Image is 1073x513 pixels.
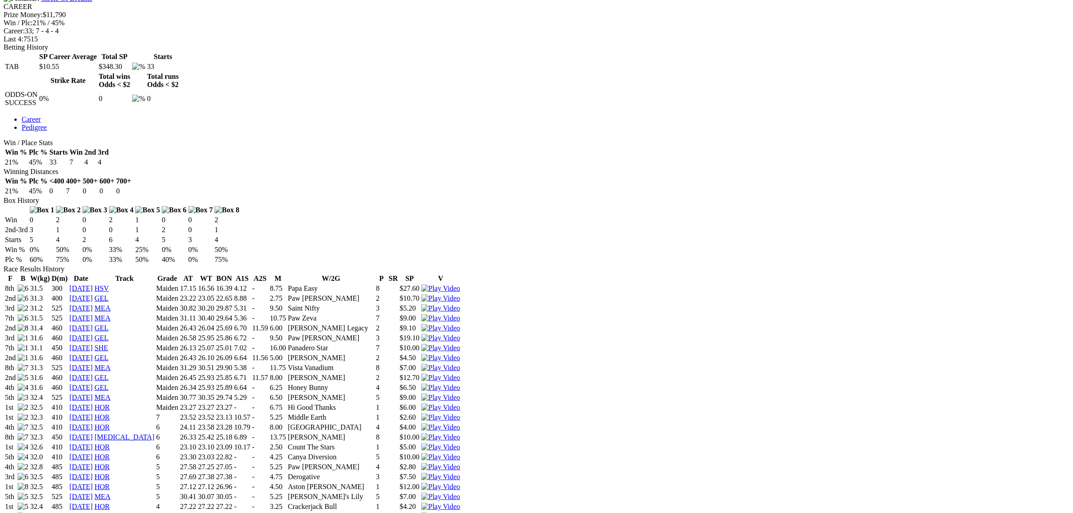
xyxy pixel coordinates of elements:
th: 3rd [97,148,109,157]
a: HOR [95,423,110,431]
td: 21% [5,158,27,167]
td: 7 [69,158,83,167]
a: [DATE] [69,284,93,292]
div: $11,790 [4,11,1069,19]
th: D(m) [51,274,68,283]
td: 75% [55,255,81,264]
td: 10.75 [269,314,287,323]
td: 3 [188,235,214,244]
img: Play Video [421,284,460,293]
td: 0% [188,245,214,254]
img: Play Video [421,483,460,491]
td: 4.12 [233,284,251,293]
td: 45% [28,187,48,196]
img: Play Video [421,403,460,412]
td: ODDS-ON SUCCESS [5,90,38,107]
a: MEA [95,364,111,371]
td: 50% [55,245,81,254]
td: 0 [49,187,64,196]
th: Track [94,274,155,283]
th: Strike Rate [39,72,97,89]
th: Starts [146,52,179,61]
th: SP Career Average [39,52,97,61]
a: [DATE] [69,304,93,312]
td: 1 [135,225,160,234]
img: 6 [18,284,28,293]
a: Watch Replay on Watchdog [421,374,460,381]
div: Win / Place Stats [4,139,1069,147]
th: Total wins Odds < $2 [98,72,131,89]
td: 31.11 [179,314,196,323]
a: [DATE] [69,453,93,461]
td: 2 [375,294,387,303]
td: 0 [188,225,214,234]
img: 4 [18,443,28,451]
div: Winning Distances [4,168,1069,176]
td: 0% [82,245,108,254]
a: HOR [95,413,110,421]
img: 6 [18,473,28,481]
a: GEL [95,384,109,391]
a: GEL [95,324,109,332]
div: CAREER [4,3,1069,11]
th: 600+ [99,177,115,186]
img: 7 [18,364,28,372]
td: 21% [5,187,27,196]
a: [MEDICAL_DATA] [95,433,155,441]
th: WT [197,274,215,283]
div: Box History [4,197,1069,205]
img: % [132,95,145,103]
a: HSV [95,284,109,292]
a: [DATE] [69,354,93,362]
a: Watch Replay on Watchdog [421,364,460,371]
a: [DATE] [69,463,93,471]
td: 4 [97,158,109,167]
th: <400 [49,177,64,186]
td: - [251,314,268,323]
td: $9.00 [399,314,420,323]
img: Play Video [421,294,460,302]
th: Starts [49,148,68,157]
img: 8 [18,483,28,491]
a: [DATE] [69,334,93,342]
td: 4 [214,235,240,244]
td: 30.82 [179,304,196,313]
td: 0 [98,90,131,107]
td: Maiden [156,294,179,303]
td: 45% [28,158,48,167]
img: Box 4 [109,206,134,214]
td: 1 [214,225,240,234]
img: Play Video [421,503,460,511]
a: Watch Replay on Watchdog [421,463,460,471]
th: Plc % [28,148,48,157]
div: 21% / 45% [4,19,1069,27]
img: 5 [18,493,28,501]
th: Grade [156,274,179,283]
a: Watch Replay on Watchdog [421,443,460,451]
td: 9.50 [269,304,287,313]
th: A1S [233,274,251,283]
img: Box 6 [162,206,187,214]
img: Play Video [421,473,460,481]
td: 31.4 [30,324,50,333]
td: 29.64 [215,314,233,323]
img: Play Video [421,324,460,332]
img: 6 [18,314,28,322]
a: Watch Replay on Watchdog [421,483,460,490]
td: 0 [146,90,179,107]
td: $5.20 [399,304,420,313]
td: Maiden [156,324,179,333]
th: B [17,274,29,283]
th: Date [69,274,93,283]
td: 7 [66,187,82,196]
img: Box 7 [188,206,213,214]
td: 2 [55,215,81,224]
td: 22.65 [215,294,233,303]
img: 1 [18,354,28,362]
td: 300 [51,284,68,293]
td: 29.87 [215,304,233,313]
img: Box 5 [135,206,160,214]
td: 33 [146,62,179,71]
td: 0 [82,215,108,224]
td: 0 [109,225,134,234]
